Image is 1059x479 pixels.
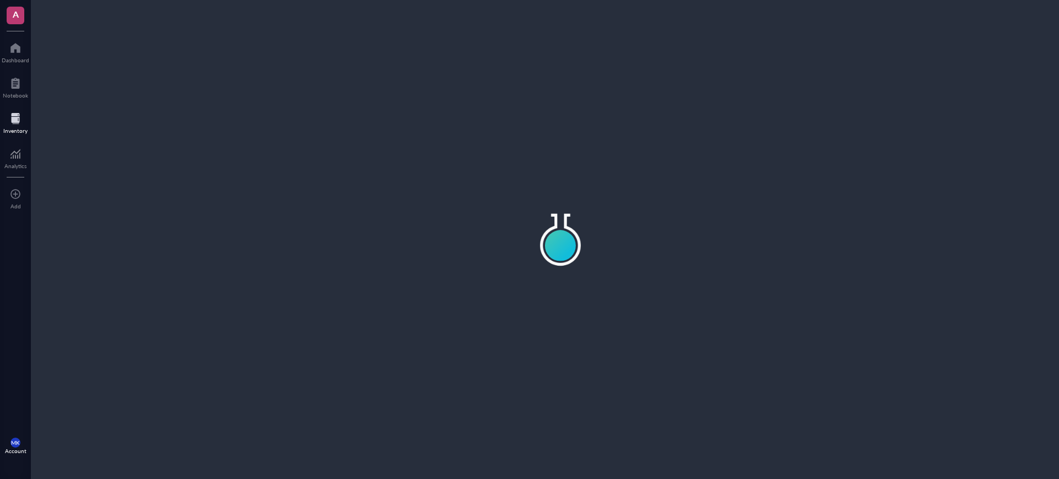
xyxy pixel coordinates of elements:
[3,92,28,99] div: Notebook
[13,7,19,21] span: A
[4,145,26,169] a: Analytics
[2,39,29,63] a: Dashboard
[2,57,29,63] div: Dashboard
[3,110,28,134] a: Inventory
[10,203,21,209] div: Add
[5,448,26,454] div: Account
[11,439,20,446] span: MK
[4,163,26,169] div: Analytics
[3,127,28,134] div: Inventory
[3,74,28,99] a: Notebook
